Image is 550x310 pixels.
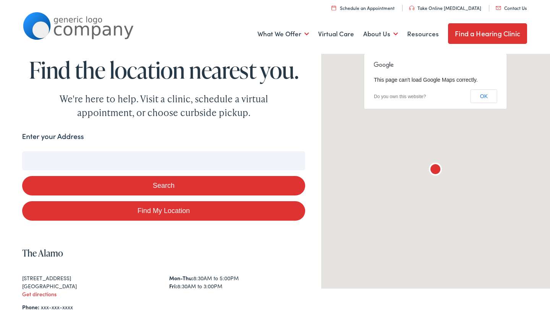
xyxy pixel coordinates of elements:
[409,6,414,10] img: utility icon
[496,5,527,11] a: Contact Us
[42,92,286,119] div: We're here to help. Visit a clinic, schedule a virtual appointment, or choose curbside pickup.
[426,161,445,179] div: The Alamo
[374,94,426,99] a: Do you own this website?
[169,282,177,290] strong: Fri:
[409,5,481,11] a: Take Online [MEDICAL_DATA]
[22,290,57,298] a: Get directions
[22,151,306,170] input: Enter your address or zip code
[169,274,193,282] strong: Mon-Thu:
[22,282,158,290] div: [GEOGRAPHIC_DATA]
[22,57,306,82] h1: Find the location nearest you.
[22,247,63,259] a: The Alamo
[448,23,527,44] a: Find a Hearing Clinic
[496,6,501,10] img: utility icon
[22,176,306,195] button: Search
[22,131,84,142] label: Enter your Address
[374,77,478,83] span: This page can't load Google Maps correctly.
[257,20,309,48] a: What We Offer
[332,5,336,10] img: utility icon
[169,274,305,290] div: 8:30AM to 5:00PM 8:30AM to 3:00PM
[363,20,398,48] a: About Us
[332,5,395,11] a: Schedule an Appointment
[471,89,497,103] button: OK
[407,20,439,48] a: Resources
[22,201,306,221] a: Find My Location
[318,20,354,48] a: Virtual Care
[22,274,158,282] div: [STREET_ADDRESS]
